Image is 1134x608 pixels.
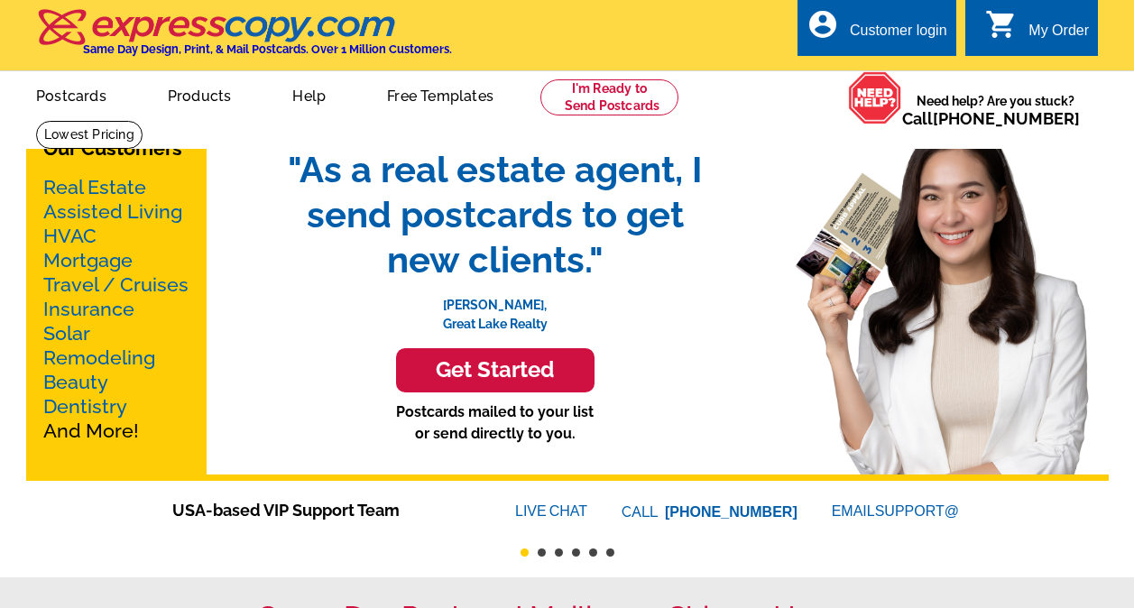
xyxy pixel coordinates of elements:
a: Assisted Living [43,200,182,223]
button: 1 of 6 [521,548,529,557]
span: Call [902,109,1080,128]
button: 2 of 6 [538,548,546,557]
a: [PHONE_NUMBER] [933,109,1080,128]
a: Remodeling [43,346,155,369]
i: shopping_cart [985,8,1018,41]
p: And More! [43,175,189,443]
a: [PHONE_NUMBER] [665,504,797,520]
h4: Same Day Design, Print, & Mail Postcards. Over 1 Million Customers. [83,42,452,56]
button: 4 of 6 [572,548,580,557]
span: USA-based VIP Support Team [172,498,461,522]
div: Customer login [850,23,947,48]
a: LIVECHAT [515,503,587,519]
span: Need help? Are you stuck? [902,92,1089,128]
a: Travel / Cruises [43,273,189,296]
font: CALL [622,502,660,523]
a: Insurance [43,298,134,320]
p: [PERSON_NAME], Great Lake Realty [270,282,721,334]
button: 5 of 6 [589,548,597,557]
a: Same Day Design, Print, & Mail Postcards. Over 1 Million Customers. [36,22,452,56]
div: My Order [1028,23,1089,48]
h3: Get Started [419,357,572,383]
a: Dentistry [43,395,127,418]
a: Mortgage [43,249,133,272]
a: Free Templates [358,73,522,115]
a: shopping_cart My Order [985,20,1089,42]
a: Beauty [43,371,108,393]
a: account_circle Customer login [807,20,947,42]
font: LIVE [515,501,549,522]
button: 3 of 6 [555,548,563,557]
a: Help [263,73,355,115]
p: Postcards mailed to your list or send directly to you. [270,401,721,445]
button: 6 of 6 [606,548,614,557]
a: EMAILSUPPORT@ [832,503,962,519]
a: Solar [43,322,90,345]
a: Get Started [270,348,721,392]
span: "As a real estate agent, I send postcards to get new clients." [270,147,721,282]
i: account_circle [807,8,839,41]
font: SUPPORT@ [875,501,962,522]
a: Postcards [7,73,135,115]
a: Products [139,73,261,115]
a: Real Estate [43,176,146,198]
img: help [848,71,902,124]
a: HVAC [43,225,97,247]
